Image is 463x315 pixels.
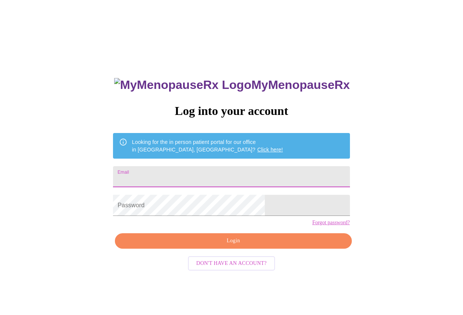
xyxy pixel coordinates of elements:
[114,78,251,92] img: MyMenopauseRx Logo
[312,220,350,226] a: Forgot password?
[188,256,275,271] button: Don't have an account?
[114,78,350,92] h3: MyMenopauseRx
[124,236,343,246] span: Login
[115,233,351,249] button: Login
[186,260,277,266] a: Don't have an account?
[257,147,283,153] a: Click here!
[113,104,350,118] h3: Log into your account
[196,259,267,268] span: Don't have an account?
[132,135,283,156] div: Looking for the in person patient portal for our office in [GEOGRAPHIC_DATA], [GEOGRAPHIC_DATA]?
